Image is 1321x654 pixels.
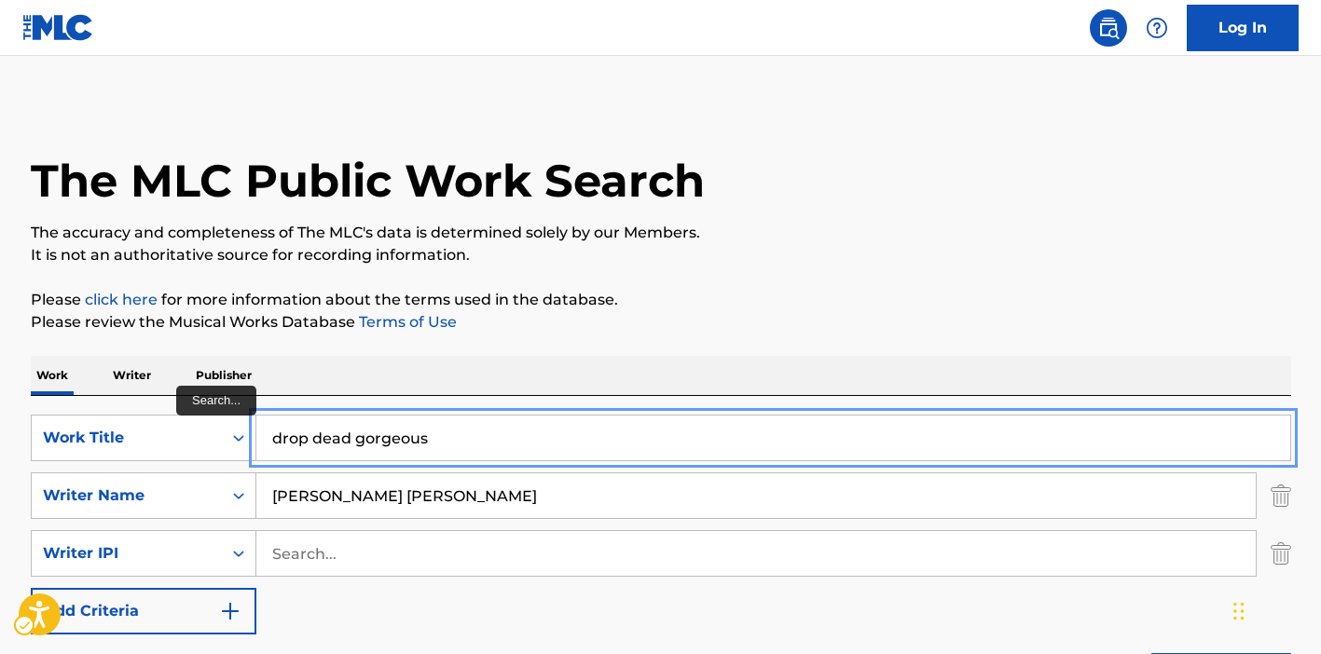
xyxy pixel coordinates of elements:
a: click here [85,291,158,308]
div: Writer IPI [43,542,211,565]
p: Publisher [190,356,257,395]
div: Chat Widget [1228,565,1321,654]
a: Log In [1187,5,1299,51]
p: Work [31,356,74,395]
div: Drag [1233,583,1245,639]
img: MLC Logo [22,14,94,41]
p: Writer [107,356,157,395]
p: Please review the Musical Works Database [31,311,1291,334]
h1: The MLC Public Work Search [31,153,705,209]
input: Search... [256,416,1290,460]
img: Delete Criterion [1271,472,1291,519]
p: The accuracy and completeness of The MLC's data is determined solely by our Members. [31,222,1291,244]
input: Search... [256,531,1256,576]
button: Add Criteria [31,588,256,634]
p: Please for more information about the terms used in the database. [31,289,1291,311]
iframe: Hubspot Iframe [1228,565,1321,654]
p: It is not an authoritative source for recording information. [31,244,1291,266]
div: Work Title [43,427,211,449]
div: Writer Name [43,484,211,507]
img: 9d2ae6d4665cec9f34b9.svg [219,600,241,622]
a: Terms of Use [355,313,457,331]
input: Search... [256,473,1256,518]
img: search [1097,17,1120,39]
img: Delete Criterion [1271,530,1291,577]
img: help [1146,17,1168,39]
